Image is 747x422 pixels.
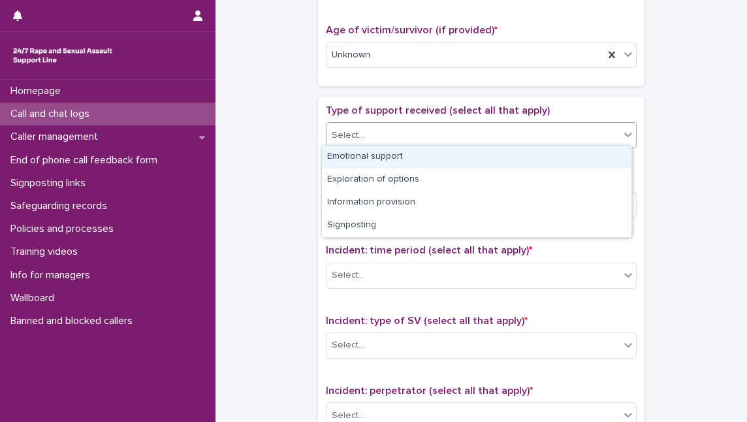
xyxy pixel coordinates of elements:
[332,129,364,142] div: Select...
[326,245,532,255] span: Incident: time period (select all that apply)
[5,154,168,167] p: End of phone call feedback form
[322,191,631,214] div: Information provision
[5,315,143,327] p: Banned and blocked callers
[5,269,101,282] p: Info for managers
[5,85,71,97] p: Homepage
[326,385,533,396] span: Incident: perpetrator (select all that apply)
[5,108,100,120] p: Call and chat logs
[5,177,96,189] p: Signposting links
[5,223,124,235] p: Policies and processes
[332,268,364,282] div: Select...
[326,316,528,326] span: Incident: type of SV (select all that apply)
[322,146,631,169] div: Emotional support
[5,292,65,304] p: Wallboard
[322,169,631,191] div: Exploration of options
[322,214,631,237] div: Signposting
[10,42,115,69] img: rhQMoQhaT3yELyF149Cw
[5,131,108,143] p: Caller management
[5,200,118,212] p: Safeguarding records
[326,25,498,35] span: Age of victim/survivor (if provided)
[332,48,370,62] span: Unknown
[332,338,364,352] div: Select...
[5,246,88,258] p: Training videos
[326,105,550,116] span: Type of support received (select all that apply)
